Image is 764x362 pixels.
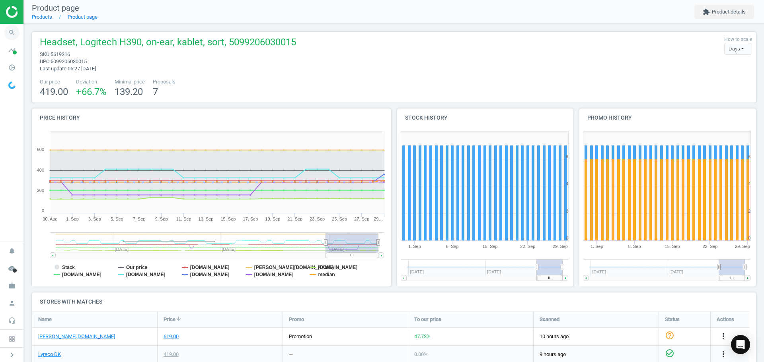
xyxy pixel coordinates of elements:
tspan: 9. Sep [155,217,168,221]
tspan: 15. Sep [665,244,680,249]
label: How to scale [724,36,752,43]
text: 400 [37,168,44,172]
text: 0 [748,236,750,240]
tspan: [DOMAIN_NAME] [254,272,294,277]
tspan: 29. Sep [735,244,750,249]
h4: Price history [32,108,391,127]
tspan: 27. Sep [354,217,369,221]
tspan: 13. Sep [199,217,214,221]
span: 139.20 [115,86,143,97]
a: Products [32,14,52,20]
tspan: 25. Sep [332,217,347,221]
i: notifications [4,243,19,258]
i: help_outline [665,331,674,340]
a: [PERSON_NAME][DOMAIN_NAME] [38,333,115,340]
h4: Stores with matches [32,292,756,311]
tspan: 8. Sep [628,244,641,249]
tspan: [DOMAIN_NAME] [190,272,230,277]
span: Scanned [540,316,559,323]
span: 9 hours ago [540,351,653,358]
span: 10 hours ago [540,333,653,340]
text: 0 [565,236,568,240]
i: timeline [4,43,19,58]
div: 619.00 [164,333,179,340]
div: Open Intercom Messenger [731,335,750,354]
i: work [4,278,19,293]
tspan: median [318,272,335,277]
h4: Promo history [579,108,756,127]
i: arrow_downward [175,316,182,322]
tspan: Stack [62,265,75,270]
i: chevron_right [7,350,17,360]
button: extensionProduct details [694,5,754,19]
div: Days [724,43,752,55]
span: 0.00 % [414,351,428,357]
span: 419.00 [40,86,68,97]
text: 200 [37,188,44,193]
span: Headset, Logitech H390, on-ear, kablet, sort, 5099206030015 [40,36,296,51]
text: 2 [748,209,750,213]
button: more_vert [719,331,728,342]
tspan: [DOMAIN_NAME] [190,265,230,270]
div: 419.00 [164,351,179,358]
tspan: 1. Sep [66,217,79,221]
tspan: 15. Sep [482,244,497,249]
h4: Stock history [397,108,574,127]
tspan: [PERSON_NAME][DOMAIN_NAME] [254,265,333,270]
span: +66.7 % [76,86,107,97]
span: 5099206030015 [51,58,87,64]
span: Status [665,316,680,323]
span: Minimal price [115,78,145,85]
tspan: 29… [374,217,383,221]
text: 600 [37,147,44,152]
i: more_vert [719,331,728,341]
img: wGWNvw8QSZomAAAAABJRU5ErkJggg== [8,81,16,89]
text: 6 [748,154,750,159]
div: — [289,351,293,358]
span: sku : [40,51,51,57]
span: 5619216 [51,51,70,57]
span: To our price [414,316,441,323]
button: more_vert [719,349,728,360]
tspan: 8. Sep [446,244,458,249]
span: 47.73 % [414,333,431,339]
tspan: 1. Sep [408,244,421,249]
span: Price [164,316,175,323]
text: 2 [565,209,568,213]
span: Promo [289,316,304,323]
tspan: 3. Sep [88,217,101,221]
tspan: [DOMAIN_NAME] [126,272,166,277]
span: Product page [32,3,79,13]
i: person [4,296,19,311]
text: 4 [565,181,568,186]
span: Name [38,316,52,323]
span: 7 [153,86,158,97]
tspan: 17. Sep [243,217,258,221]
tspan: 7. Sep [133,217,146,221]
span: upc : [40,58,51,64]
i: headset_mic [4,313,19,328]
tspan: 23. Sep [310,217,325,221]
tspan: 21. Sep [287,217,302,221]
tspan: [DOMAIN_NAME] [318,265,358,270]
i: pie_chart_outlined [4,60,19,75]
tspan: 1. Sep [591,244,603,249]
tspan: 5. Sep [111,217,123,221]
span: Proposals [153,78,175,85]
tspan: 15. Sep [221,217,236,221]
text: 0 [42,208,44,213]
i: check_circle_outline [665,348,674,358]
tspan: 22. Sep [520,244,535,249]
i: cloud_done [4,261,19,276]
tspan: 19. Sep [265,217,280,221]
tspan: 11. Sep [176,217,191,221]
span: promotion [289,333,312,339]
a: Lyreco DK [38,351,61,358]
span: Our price [40,78,68,85]
span: Last update 05:27 [DATE] [40,66,96,72]
a: Product page [68,14,97,20]
tspan: Our price [126,265,148,270]
tspan: 30. Aug [43,217,57,221]
span: Deviation [76,78,107,85]
tspan: 22. Sep [703,244,718,249]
